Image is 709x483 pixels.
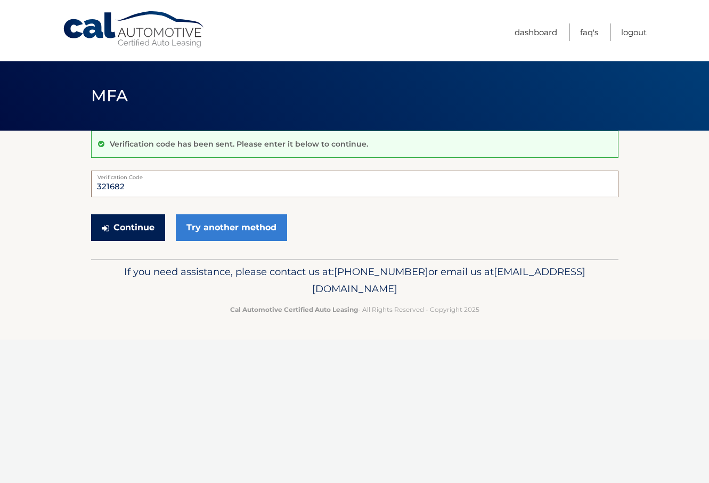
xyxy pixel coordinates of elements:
[515,23,557,41] a: Dashboard
[62,11,206,49] a: Cal Automotive
[230,305,358,313] strong: Cal Automotive Certified Auto Leasing
[312,265,585,295] span: [EMAIL_ADDRESS][DOMAIN_NAME]
[580,23,598,41] a: FAQ's
[176,214,287,241] a: Try another method
[91,171,618,179] label: Verification Code
[110,139,368,149] p: Verification code has been sent. Please enter it below to continue.
[621,23,647,41] a: Logout
[91,86,128,106] span: MFA
[98,263,612,297] p: If you need assistance, please contact us at: or email us at
[334,265,428,278] span: [PHONE_NUMBER]
[91,171,618,197] input: Verification Code
[91,214,165,241] button: Continue
[98,304,612,315] p: - All Rights Reserved - Copyright 2025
